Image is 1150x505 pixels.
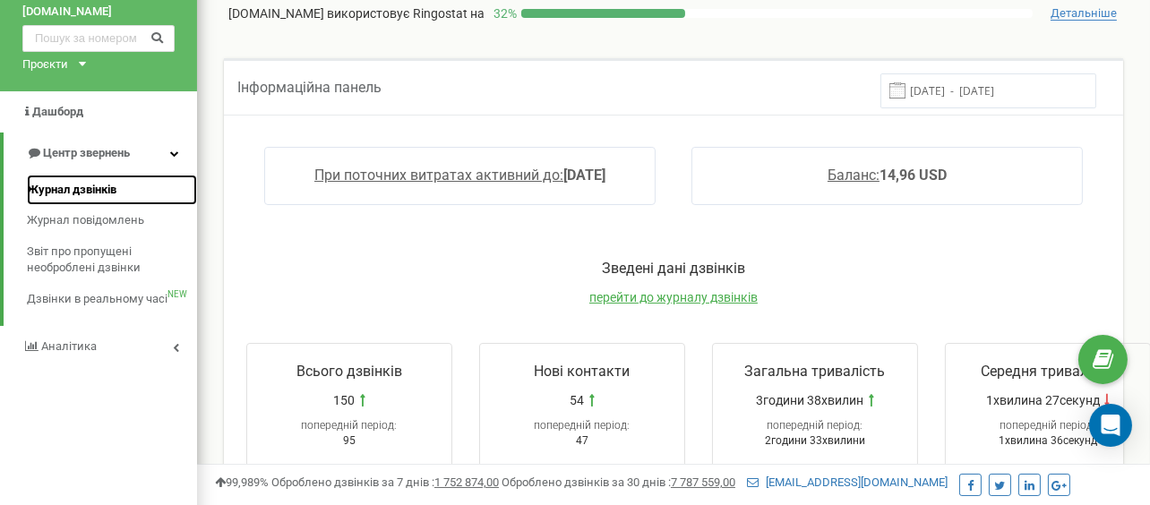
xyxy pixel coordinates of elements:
[296,363,402,380] span: Всього дзвінків
[535,419,631,432] span: попередній період:
[747,475,948,489] a: [EMAIL_ADDRESS][DOMAIN_NAME]
[27,212,144,229] span: Журнал повідомлень
[27,244,188,277] span: Звіт про пропущені необроблені дзвінки
[228,4,485,22] p: [DOMAIN_NAME]
[1089,404,1132,447] div: Open Intercom Messenger
[765,434,865,447] span: 2години 33хвилини
[237,79,382,96] span: Інформаційна панель
[27,205,197,236] a: Журнал повідомлень
[27,284,197,315] a: Дзвінки в реальному часіNEW
[535,363,631,380] span: Нові контакти
[671,475,735,489] u: 7 787 559,00
[271,475,499,489] span: Оброблено дзвінків за 7 днів :
[571,391,585,409] span: 54
[986,391,1100,409] span: 1хвилина 27секунд
[828,167,880,184] span: Баланс:
[302,419,398,432] span: попередній період:
[828,167,947,184] a: Баланс:14,96 USD
[22,56,68,73] div: Проєкти
[41,339,97,353] span: Аналiтика
[768,419,863,432] span: попередній період:
[434,475,499,489] u: 1 752 874,00
[602,260,745,277] span: Зведені дані дзвінків
[4,133,197,175] a: Центр звернень
[999,434,1097,447] span: 1хвилина 36секунд
[982,363,1115,380] span: Середня тривалість
[589,290,758,304] a: перейти до журналу дзвінків
[757,391,864,409] span: 3години 38хвилин
[502,475,735,489] span: Оброблено дзвінків за 30 днів :
[314,167,563,184] span: При поточних витратах активний до:
[745,363,886,380] span: Загальна тривалість
[43,146,130,159] span: Центр звернень
[27,182,116,199] span: Журнал дзвінків
[27,291,167,308] span: Дзвінки в реальному часі
[327,6,485,21] span: використовує Ringostat на
[215,475,269,489] span: 99,989%
[1000,419,1096,432] span: попередній період:
[576,434,588,447] span: 47
[27,236,197,284] a: Звіт про пропущені необроблені дзвінки
[27,175,197,206] a: Журнал дзвінків
[314,167,605,184] a: При поточних витратах активний до:[DATE]
[32,105,83,118] span: Дашборд
[1051,6,1117,21] span: Детальніше
[334,391,356,409] span: 150
[343,434,356,447] span: 95
[22,25,175,52] input: Пошук за номером
[22,4,175,21] a: [DOMAIN_NAME]
[485,4,521,22] p: 32 %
